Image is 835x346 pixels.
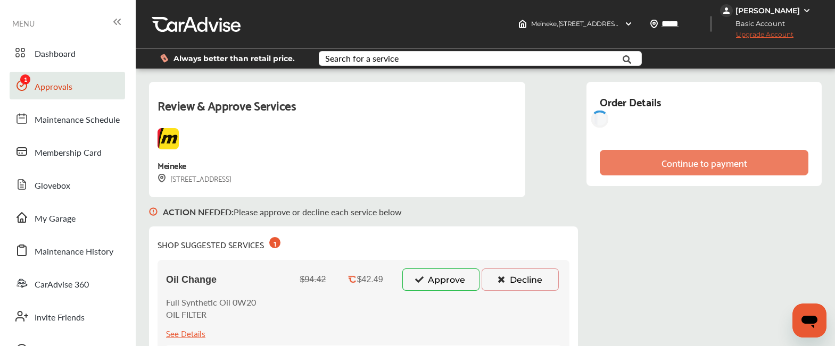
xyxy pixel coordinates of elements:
img: location_vector.a44bc228.svg [650,20,658,28]
span: Membership Card [35,146,102,160]
span: Upgrade Account [720,30,793,44]
a: My Garage [10,204,125,231]
span: MENU [12,19,35,28]
div: SHOP SUGGESTED SERVICES [158,235,280,251]
iframe: Button to launch messaging window [792,303,826,337]
img: jVpblrzwTbfkPYzPPzSLxeg0AAAAASUVORK5CYII= [720,4,733,17]
button: Decline [482,268,559,291]
a: CarAdvise 360 [10,269,125,297]
img: dollor_label_vector.a70140d1.svg [160,54,168,63]
div: Search for a service [325,54,399,63]
span: Basic Account [721,18,793,29]
span: Maintenance Schedule [35,113,120,127]
img: svg+xml;base64,PHN2ZyB3aWR0aD0iMTYiIGhlaWdodD0iMTciIHZpZXdCb3g9IjAgMCAxNiAxNyIgZmlsbD0ibm9uZSIgeG... [149,197,158,226]
a: Membership Card [10,138,125,165]
img: svg+xml;base64,PHN2ZyB3aWR0aD0iMTYiIGhlaWdodD0iMTciIHZpZXdCb3g9IjAgMCAxNiAxNyIgZmlsbD0ibm9uZSIgeG... [158,174,166,183]
a: Maintenance Schedule [10,105,125,132]
a: Glovebox [10,171,125,198]
a: Invite Friends [10,302,125,330]
b: ACTION NEEDED : [163,206,234,218]
a: Dashboard [10,39,125,66]
div: [PERSON_NAME] [735,6,800,15]
div: Meineke [158,158,186,172]
div: Review & Approve Services [158,95,517,128]
span: Maintenance History [35,245,113,259]
div: See Details [166,326,205,340]
div: [STREET_ADDRESS] [158,172,232,184]
span: Meineke , [STREET_ADDRESS] New Carrollton , MD 20784 [531,20,701,28]
div: 1 [269,237,280,248]
div: Order Details [600,92,661,111]
img: header-divider.bc55588e.svg [710,16,712,32]
img: WGsFRI8htEPBVLJbROoPRyZpYNWhNONpIPPETTm6eUC0GeLEiAAAAAElFTkSuQmCC [803,6,811,15]
button: Approve [402,268,479,291]
p: Full Synthetic Oil 0W20 [166,296,256,308]
span: Oil Change [166,274,217,285]
a: Maintenance History [10,237,125,264]
p: Please approve or decline each service below [163,206,402,218]
span: Dashboard [35,47,76,61]
span: Invite Friends [35,311,85,325]
p: OIL FILTER [166,308,256,320]
img: header-down-arrow.9dd2ce7d.svg [624,20,633,28]
span: Approvals [35,80,72,94]
div: Continue to payment [662,157,747,168]
span: Glovebox [35,179,70,193]
span: CarAdvise 360 [35,278,89,292]
div: $42.49 [357,275,383,284]
a: Approvals [10,72,125,99]
span: Always better than retail price. [173,55,295,62]
div: $94.42 [300,275,326,284]
span: My Garage [35,212,76,226]
img: header-home-logo.8d720a4f.svg [518,20,527,28]
img: logo-meineke.png [158,128,179,149]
